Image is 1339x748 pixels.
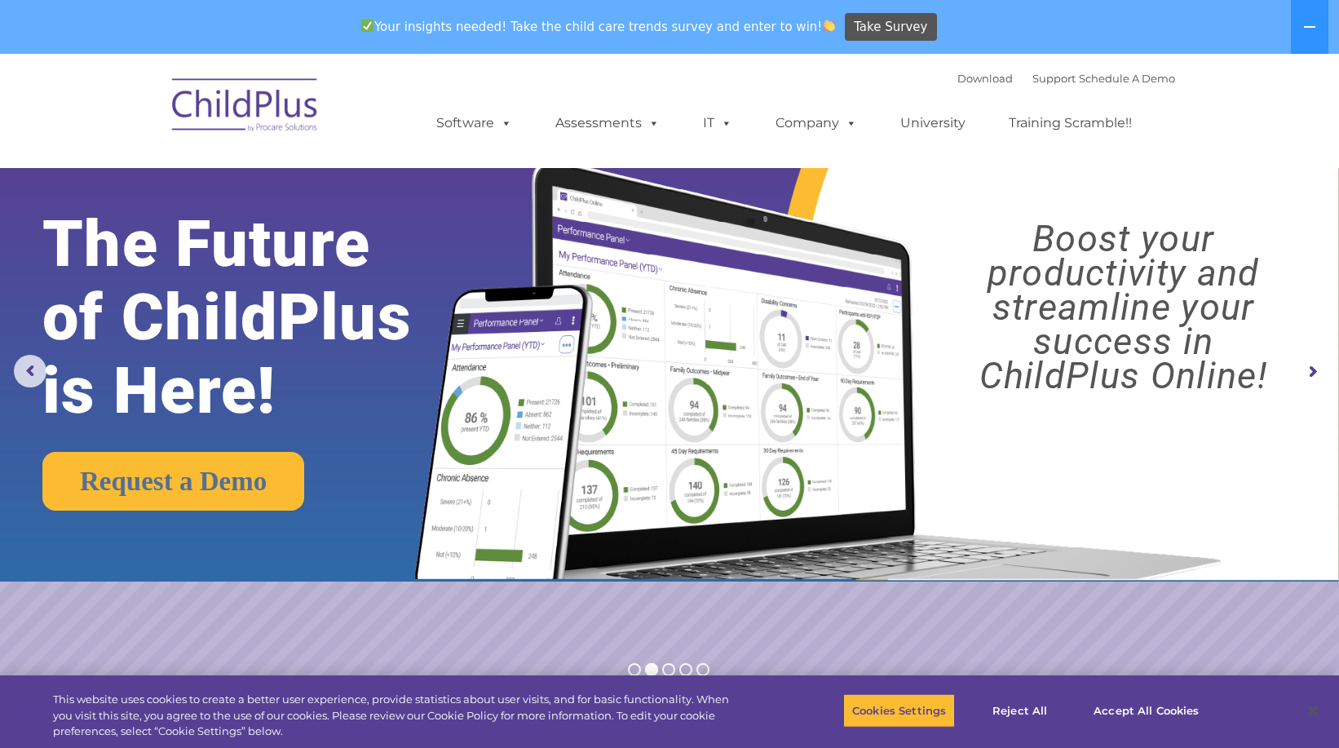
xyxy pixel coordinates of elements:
[687,107,749,139] a: IT
[227,175,296,187] span: Phone number
[845,13,937,42] a: Take Survey
[1085,693,1208,728] button: Accept All Cookies
[823,20,835,32] img: 👏
[42,452,304,511] a: Request a Demo
[164,67,327,148] img: ChildPlus by Procare Solutions
[925,222,1322,393] rs-layer: Boost your productivity and streamline your success in ChildPlus Online!
[1295,693,1331,728] button: Close
[843,693,955,728] button: Cookies Settings
[227,108,276,120] span: Last name
[992,107,1148,139] a: Training Scramble!!
[1079,72,1175,85] a: Schedule A Demo
[854,13,927,42] span: Take Survey
[759,107,873,139] a: Company
[361,20,373,32] img: ✅
[957,72,1175,85] font: |
[354,11,842,42] span: Your insights needed! Take the child care trends survey and enter to win!
[884,107,982,139] a: University
[1032,72,1076,85] a: Support
[420,107,528,139] a: Software
[969,693,1071,728] button: Reject All
[957,72,1013,85] a: Download
[539,107,676,139] a: Assessments
[53,692,736,740] div: This website uses cookies to create a better user experience, provide statistics about user visit...
[42,207,470,427] rs-layer: The Future of ChildPlus is Here!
